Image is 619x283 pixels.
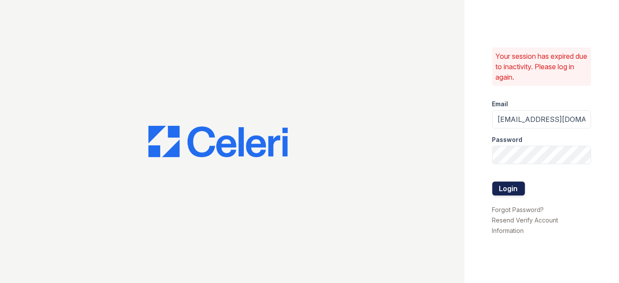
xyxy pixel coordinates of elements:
[492,216,558,234] a: Resend Verify Account Information
[492,182,525,195] button: Login
[492,206,544,213] a: Forgot Password?
[496,51,588,82] p: Your session has expired due to inactivity. Please log in again.
[492,100,508,108] label: Email
[148,126,288,157] img: CE_Logo_Blue-a8612792a0a2168367f1c8372b55b34899dd931a85d93a1a3d3e32e68fde9ad4.png
[492,135,523,144] label: Password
